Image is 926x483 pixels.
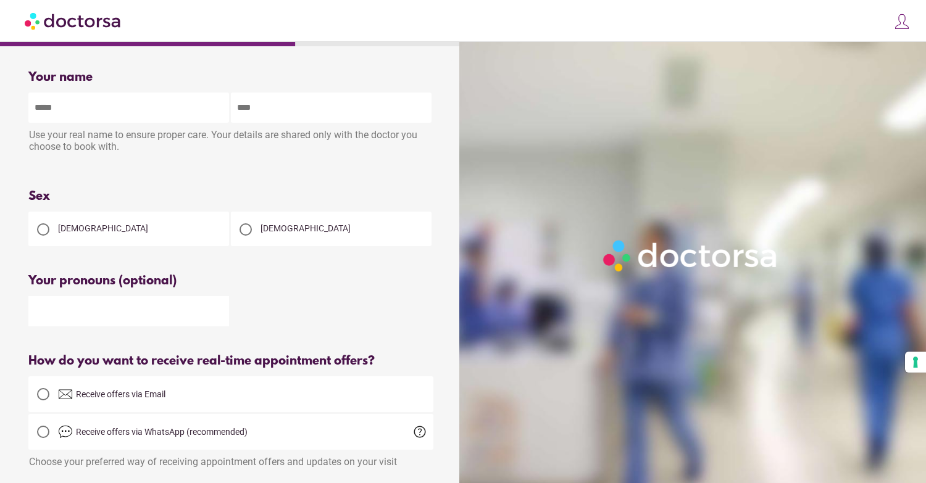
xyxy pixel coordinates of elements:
span: Receive offers via WhatsApp (recommended) [76,427,248,437]
img: email [58,387,73,402]
img: Logo-Doctorsa-trans-White-partial-flat.png [598,235,783,276]
div: How do you want to receive real-time appointment offers? [28,354,433,368]
button: Your consent preferences for tracking technologies [905,352,926,373]
div: Please enter your first and last name [28,165,433,175]
div: Use your real name to ensure proper care. Your details are shared only with the doctor you choose... [28,123,433,162]
span: Receive offers via Email [76,389,165,399]
div: Choose your preferred way of receiving appointment offers and updates on your visit [28,450,433,468]
span: [DEMOGRAPHIC_DATA] [58,223,148,233]
span: help [412,424,427,439]
span: [DEMOGRAPHIC_DATA] [261,223,351,233]
img: Doctorsa.com [25,7,122,35]
img: icons8-customer-100.png [893,13,911,30]
img: chat [58,424,73,439]
div: Your name [28,70,433,85]
div: Sex [28,189,433,204]
div: Your pronouns (optional) [28,274,433,288]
